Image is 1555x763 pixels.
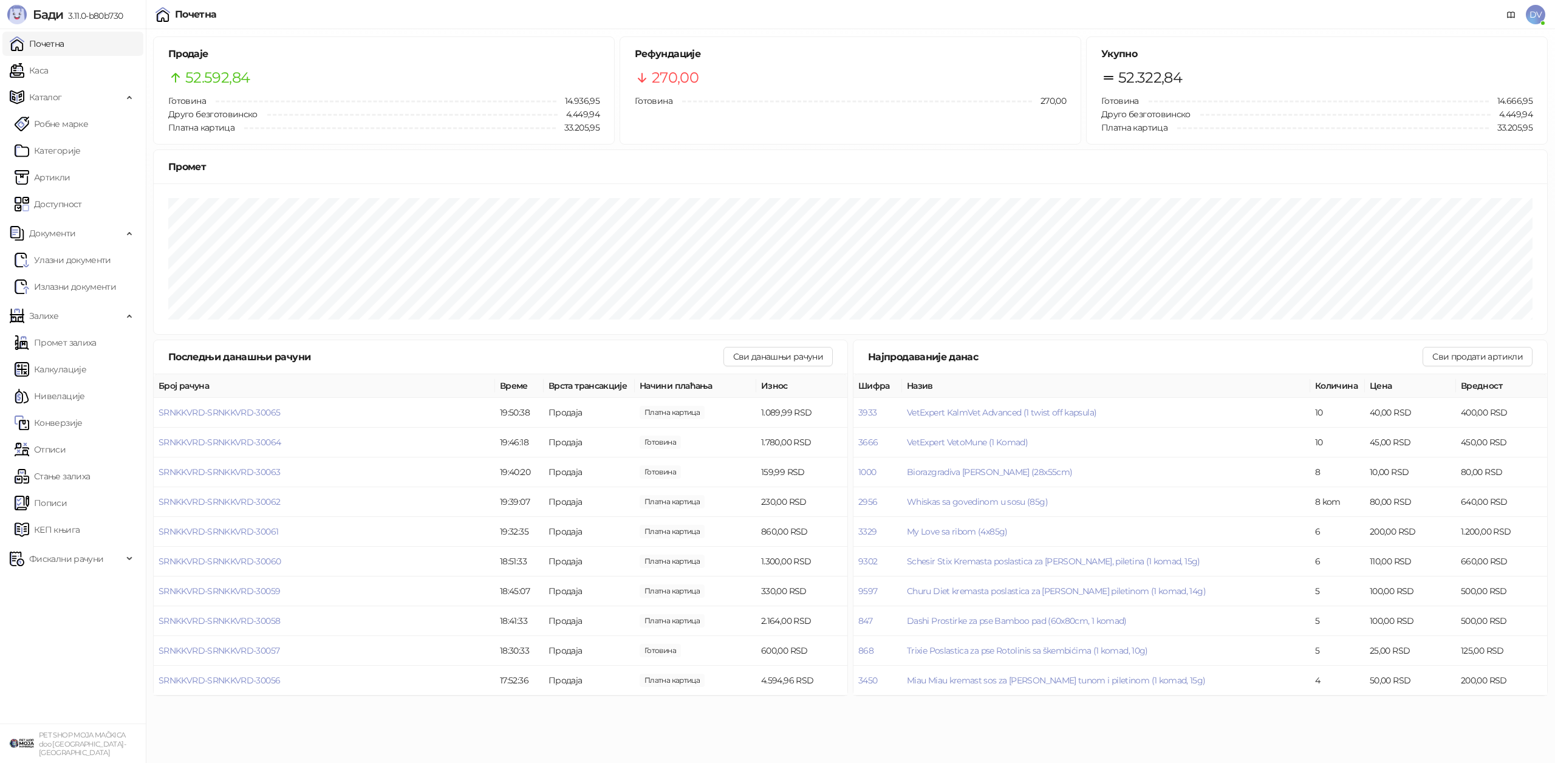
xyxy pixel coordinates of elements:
[756,457,847,487] td: 159,99 RSD
[1456,374,1547,398] th: Вредност
[723,347,833,366] button: Сви данашњи рачуни
[756,666,847,696] td: 4.594,96 RSD
[1365,487,1456,517] td: 80,00 RSD
[1365,457,1456,487] td: 10,00 RSD
[1365,398,1456,428] td: 40,00 RSD
[558,108,600,121] span: 4.449,94
[868,349,1423,364] div: Најпродаваније данас
[1489,94,1533,108] span: 14.666,95
[756,636,847,666] td: 600,00 RSD
[15,411,83,435] a: Конверзије
[15,330,97,355] a: Промет залиха
[1502,5,1521,24] a: Документација
[907,496,1048,507] span: Whiskas sa govedinom u sosu (85g)
[159,675,280,686] button: SRNKKVRD-SRNKKVRD-30056
[1365,517,1456,547] td: 200,00 RSD
[907,645,1148,656] button: Trixie Poslastica za pse Rotolinis sa škembićima (1 komad, 10g)
[168,109,258,120] span: Друго безготовинско
[907,467,1072,477] button: Biorazgradiva [PERSON_NAME] (28x55cm)
[544,457,635,487] td: Продаја
[1456,487,1547,517] td: 640,00 RSD
[1456,457,1547,487] td: 80,00 RSD
[907,675,1206,686] button: Miau Miau kremast sos za [PERSON_NAME] tunom i piletinom (1 komad, 15g)
[159,615,280,626] button: SRNKKVRD-SRNKKVRD-30058
[907,437,1028,448] button: VetExpert VetoMune (1 Komad)
[544,636,635,666] td: Продаја
[756,606,847,636] td: 2.164,00 RSD
[495,457,544,487] td: 19:40:20
[1310,517,1365,547] td: 6
[640,614,705,628] span: 2.164,00
[29,85,62,109] span: Каталог
[39,731,126,757] small: PET SHOP MOJA MAČKICA doo [GEOGRAPHIC_DATA]-[GEOGRAPHIC_DATA]
[1101,47,1533,61] h5: Укупно
[640,674,705,687] span: 4.594,96
[1310,636,1365,666] td: 5
[640,644,681,657] span: 1.000,00
[175,10,217,19] div: Почетна
[640,525,705,538] span: 860,00
[544,428,635,457] td: Продаја
[29,304,58,328] span: Залихе
[556,94,600,108] span: 14.936,95
[907,556,1200,567] button: Schesir Stix Kremasta poslastica za [PERSON_NAME], piletina (1 komad, 15g)
[185,66,250,89] span: 52.592,84
[1032,94,1066,108] span: 270,00
[159,556,281,567] button: SRNKKVRD-SRNKKVRD-30060
[10,731,34,756] img: 64x64-companyLogo-9f44b8df-f022-41eb-b7d6-300ad218de09.png
[544,487,635,517] td: Продаја
[640,495,705,508] span: 230,00
[168,122,234,133] span: Платна картица
[1526,5,1545,24] span: DV
[495,374,544,398] th: Време
[858,615,872,626] button: 847
[159,496,280,507] span: SRNKKVRD-SRNKKVRD-30062
[544,517,635,547] td: Продаја
[1310,547,1365,577] td: 6
[1365,606,1456,636] td: 100,00 RSD
[29,547,103,571] span: Фискални рачуни
[858,675,877,686] button: 3450
[853,374,902,398] th: Шифра
[15,357,86,381] a: Калкулације
[902,374,1310,398] th: Назив
[756,577,847,606] td: 330,00 RSD
[495,666,544,696] td: 17:52:36
[495,577,544,606] td: 18:45:07
[858,437,878,448] button: 3666
[544,374,635,398] th: Врста трансакције
[1310,666,1365,696] td: 4
[1456,398,1547,428] td: 400,00 RSD
[159,467,280,477] span: SRNKKVRD-SRNKKVRD-30063
[858,556,877,567] button: 9302
[495,636,544,666] td: 18:30:33
[1456,666,1547,696] td: 200,00 RSD
[15,384,85,408] a: Нивелације
[635,95,672,106] span: Готовина
[159,645,279,656] button: SRNKKVRD-SRNKKVRD-30057
[1456,606,1547,636] td: 500,00 RSD
[159,407,280,418] span: SRNKKVRD-SRNKKVRD-30065
[1489,121,1533,134] span: 33.205,95
[756,398,847,428] td: 1.089,99 RSD
[858,496,877,507] button: 2956
[1365,577,1456,606] td: 100,00 RSD
[168,159,1533,174] div: Промет
[858,586,877,597] button: 9597
[15,139,81,163] a: Категорије
[1365,374,1456,398] th: Цена
[907,407,1096,418] button: VetExpert KalmVet Advanced (1 twist off kapsula)
[15,491,67,515] a: Пописи
[1456,577,1547,606] td: 500,00 RSD
[15,275,116,299] a: Излазни документи
[907,615,1127,626] button: Dashi Prostirke za pse Bamboo pad (60x80cm, 1 komad)
[159,526,278,537] button: SRNKKVRD-SRNKKVRD-30061
[640,406,705,419] span: 1.089,99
